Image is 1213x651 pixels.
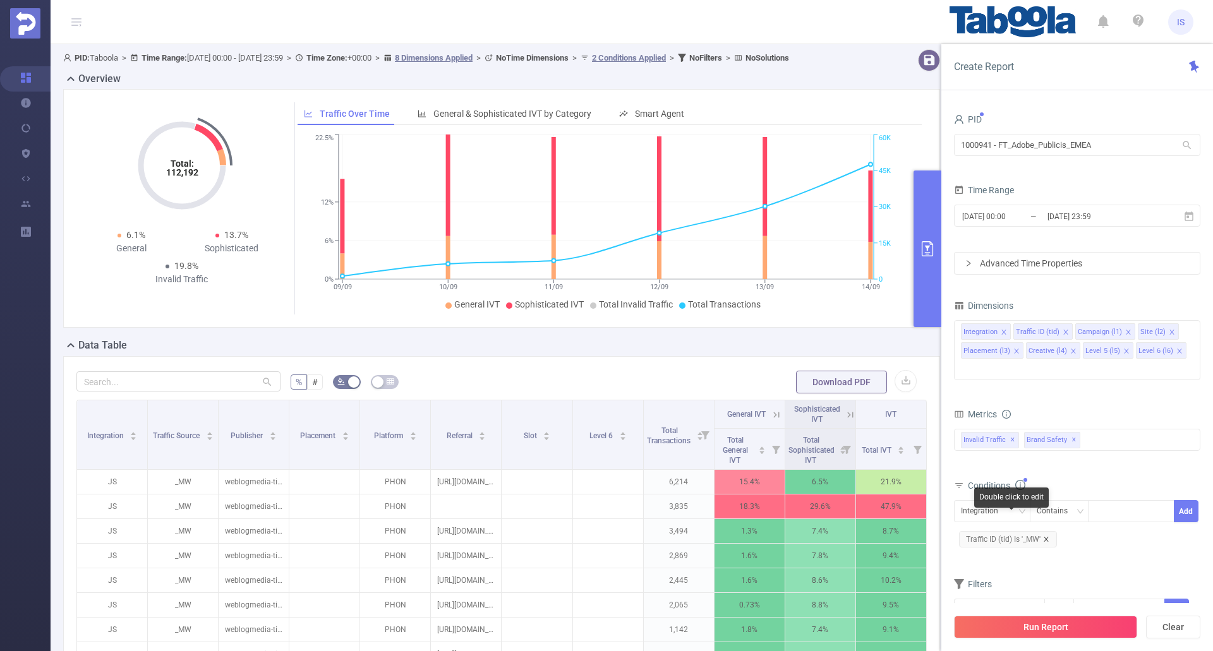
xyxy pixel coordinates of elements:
[131,273,232,286] div: Invalid Traffic
[954,409,997,419] span: Metrics
[756,283,774,291] tspan: 13/09
[409,435,416,439] i: icon: caret-down
[1013,348,1020,355] i: icon: close
[447,431,474,440] span: Referral
[142,53,187,63] b: Time Range:
[304,109,313,118] i: icon: line-chart
[1024,432,1080,448] span: Brand Safety
[1140,324,1166,340] div: Site (l2)
[270,435,277,439] i: icon: caret-down
[360,593,430,617] p: PHON
[569,53,581,63] span: >
[219,494,289,518] p: weblogmedia-tipsandtrickst
[126,230,145,240] span: 6.1%
[955,253,1200,274] div: icon: rightAdvanced Time Properties
[148,568,218,592] p: _MW
[63,53,789,63] span: Taboola [DATE] 00:00 - [DATE] 23:59 +00:00
[153,431,202,440] span: Traffic Source
[76,371,281,391] input: Search...
[961,432,1019,448] span: Invalid Traffic
[431,593,501,617] p: [URL][DOMAIN_NAME]
[543,435,550,439] i: icon: caret-down
[1070,348,1077,355] i: icon: close
[1083,342,1133,359] li: Level 5 (l5)
[387,378,394,385] i: icon: table
[478,430,486,438] div: Sort
[296,377,302,387] span: %
[862,446,893,455] span: Total IVT
[219,568,289,592] p: weblogmedia-tipsandtrickst
[688,299,761,309] span: Total Transactions
[300,431,337,440] span: Placement
[1001,329,1007,337] i: icon: close
[320,109,390,119] span: Traffic Over Time
[785,568,855,592] p: 8.6%
[897,445,905,452] div: Sort
[182,242,282,255] div: Sophisticated
[959,531,1057,547] span: Traffic ID (tid) Is '_MW'
[496,53,569,63] b: No Time Dimensions
[1013,323,1073,340] li: Traffic ID (tid)
[219,519,289,543] p: weblogmedia-tipsandtrickst
[433,109,591,119] span: General & Sophisticated IVT by Category
[856,519,926,543] p: 8.7%
[963,343,1010,359] div: Placement (l3)
[961,501,1007,522] div: Integration
[325,275,334,284] tspan: 0%
[10,8,40,39] img: Protected Media
[454,299,500,309] span: General IVT
[589,431,615,440] span: Level 6
[342,435,349,439] i: icon: caret-down
[838,429,855,469] i: Filter menu
[473,53,485,63] span: >
[418,109,426,118] i: icon: bar-chart
[961,208,1063,225] input: Start date
[715,593,785,617] p: 0.73%
[325,237,334,245] tspan: 6%
[333,283,351,291] tspan: 09/09
[961,342,1023,359] li: Placement (l3)
[861,283,879,291] tspan: 14/09
[696,400,714,469] i: Filter menu
[1043,536,1049,542] i: icon: close
[599,299,673,309] span: Total Invalid Traffic
[1177,9,1185,35] span: IS
[77,470,147,494] p: JS
[968,481,1025,491] span: Conditions
[77,618,147,642] p: JS
[879,203,891,212] tspan: 30K
[1136,342,1186,359] li: Level 6 (l6)
[647,426,692,445] span: Total Transactions
[961,323,1011,340] li: Integration
[130,430,137,438] div: Sort
[543,430,550,434] i: icon: caret-up
[87,431,126,440] span: Integration
[315,134,334,143] tspan: 22.5%
[898,445,905,448] i: icon: caret-up
[879,167,891,175] tspan: 45K
[431,568,501,592] p: [URL][DOMAIN_NAME]
[885,410,896,419] span: IVT
[1123,348,1130,355] i: icon: close
[1037,501,1077,522] div: Contains
[219,470,289,494] p: weblogmedia-tipsandtrickst
[219,618,289,642] p: weblogmedia-tipsandtrickst
[689,53,722,63] b: No Filters
[219,544,289,568] p: weblogmedia-tipsandtrickst
[856,568,926,592] p: 10.2%
[283,53,295,63] span: >
[1146,616,1200,638] button: Clear
[1010,433,1015,448] span: ✕
[785,544,855,568] p: 7.8%
[758,449,765,453] i: icon: caret-down
[515,299,584,309] span: Sophisticated IVT
[224,230,248,240] span: 13.7%
[644,494,714,518] p: 3,835
[524,431,539,440] span: Slot
[166,167,198,177] tspan: 112,192
[715,568,785,592] p: 1.6%
[879,239,891,248] tspan: 15K
[954,579,992,589] span: Filters
[785,494,855,518] p: 29.6%
[479,430,486,434] i: icon: caret-up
